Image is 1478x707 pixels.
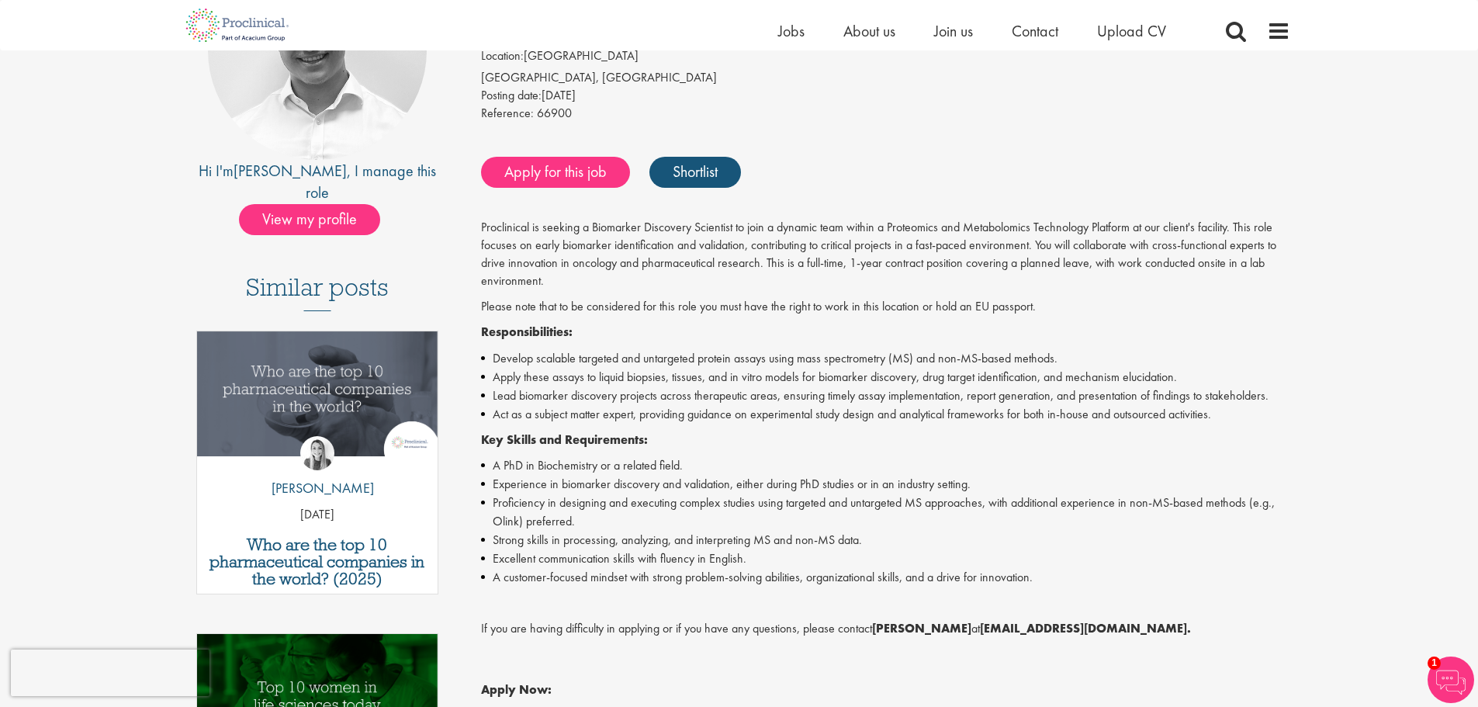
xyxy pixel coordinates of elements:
span: 66900 [537,105,572,121]
li: Proficiency in designing and executing complex studies using targeted and untargeted MS approache... [481,494,1290,531]
a: Apply for this job [481,157,630,188]
a: Jobs [778,21,805,41]
li: Excellent communication skills with fluency in English. [481,549,1290,568]
label: Location: [481,47,524,65]
span: View my profile [239,204,380,235]
li: Develop scalable targeted and untargeted protein assays using mass spectrometry (MS) and non-MS-b... [481,349,1290,368]
a: Hannah Burke [PERSON_NAME] [260,436,374,506]
span: 1 [1428,657,1441,670]
h3: Similar posts [246,274,389,311]
img: Chatbot [1428,657,1474,703]
p: [DATE] [197,506,438,524]
p: Proclinical is seeking a Biomarker Discovery Scientist to join a dynamic team within a Proteomics... [481,219,1290,289]
a: Who are the top 10 pharmaceutical companies in the world? (2025) [205,536,431,587]
img: Top 10 pharmaceutical companies in the world 2025 [197,331,438,456]
li: Strong skills in processing, analyzing, and interpreting MS and non-MS data. [481,531,1290,549]
div: Hi I'm , I manage this role [189,160,447,204]
li: Experience in biomarker discovery and validation, either during PhD studies or in an industry set... [481,475,1290,494]
p: [PERSON_NAME] [260,478,374,498]
li: [GEOGRAPHIC_DATA] [481,47,1290,69]
strong: Responsibilities: [481,324,573,340]
span: Posting date: [481,87,542,103]
div: [DATE] [481,87,1290,105]
strong: Key Skills and Requirements: [481,431,648,448]
img: Hannah Burke [300,436,334,470]
a: Upload CV [1097,21,1166,41]
a: View my profile [239,207,396,227]
label: Reference: [481,105,534,123]
li: A customer-focused mindset with strong problem-solving abilities, organizational skills, and a dr... [481,568,1290,587]
a: Join us [934,21,973,41]
li: Apply these assays to liquid biopsies, tissues, and in vitro models for biomarker discovery, drug... [481,368,1290,386]
a: [PERSON_NAME] [234,161,347,181]
a: Contact [1012,21,1058,41]
div: [GEOGRAPHIC_DATA], [GEOGRAPHIC_DATA] [481,69,1290,87]
li: Act as a subject matter expert, providing guidance on experimental study design and analytical fr... [481,405,1290,424]
strong: [EMAIL_ADDRESS][DOMAIN_NAME]. [980,620,1191,636]
p: If you are having difficulty in applying or if you have any questions, please contact at [481,620,1290,638]
li: Lead biomarker discovery projects across therapeutic areas, ensuring timely assay implementation,... [481,386,1290,405]
a: Link to a post [197,331,438,469]
li: A PhD in Biochemistry or a related field. [481,456,1290,475]
a: About us [843,21,895,41]
p: Please note that to be considered for this role you must have the right to work in this location ... [481,298,1290,316]
strong: [PERSON_NAME] [872,620,971,636]
a: Shortlist [649,157,741,188]
iframe: reCAPTCHA [11,650,209,696]
strong: Apply Now: [481,681,552,698]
